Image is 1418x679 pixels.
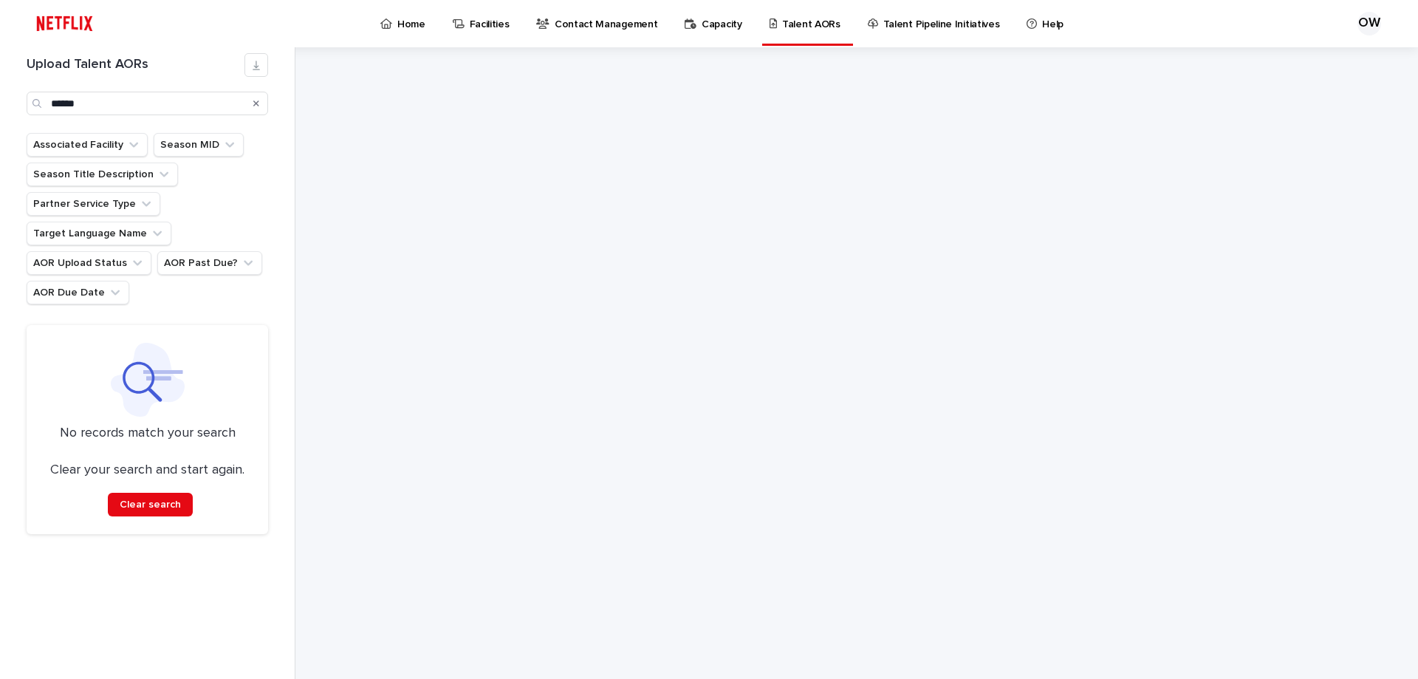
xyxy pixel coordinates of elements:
button: Season Title Description [27,163,178,186]
button: Associated Facility [27,133,148,157]
button: Clear search [108,493,193,516]
h1: Upload Talent AORs [27,57,244,73]
p: No records match your search [44,426,250,442]
div: OW [1357,12,1381,35]
button: Target Language Name [27,222,171,245]
input: Search [27,92,268,115]
button: Season MID [154,133,244,157]
button: Partner Service Type [27,192,160,216]
p: Clear your search and start again. [50,463,244,479]
span: Clear search [120,499,181,510]
button: AOR Upload Status [27,251,151,275]
button: AOR Past Due? [157,251,262,275]
button: AOR Due Date [27,281,129,304]
img: ifQbXi3ZQGMSEF7WDB7W [30,9,100,38]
